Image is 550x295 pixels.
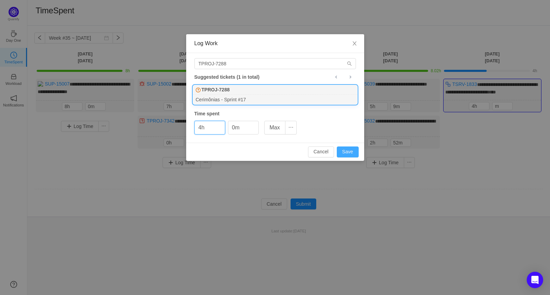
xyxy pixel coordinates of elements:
div: Open Intercom Messenger [527,272,543,288]
div: Suggested tickets (1 in total) [194,73,356,81]
div: Cerimônias - Sprint #17 [193,95,357,104]
button: Save [337,146,359,157]
input: Search [194,58,356,69]
button: icon: ellipsis [285,121,297,134]
div: Time spent [194,110,356,117]
button: Cancel [308,146,334,157]
b: TPROJ-7288 [202,86,230,93]
button: Max [264,121,285,134]
div: Log Work [194,40,356,47]
i: icon: search [347,61,352,66]
i: icon: close [352,41,357,46]
img: 10320 [196,88,201,92]
button: Close [345,34,364,53]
